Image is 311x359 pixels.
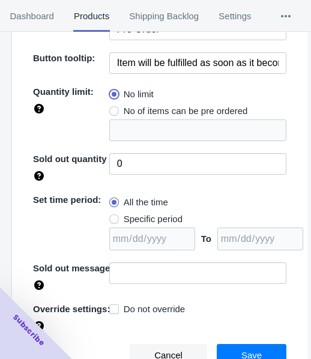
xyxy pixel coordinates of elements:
span: Subscribe [11,312,47,348]
span: All the time [124,196,168,208]
span: Quantity limit: [33,86,94,97]
span: Do not override [124,303,186,315]
span: To [201,234,211,244]
span: Products [73,1,109,32]
span: Set time period: [33,195,101,205]
span: Dashboard [10,1,54,32]
span: Sold out quantity [33,154,106,164]
span: Settings [219,1,252,32]
button: More tabs [261,1,310,32]
span: Shipping Backlog [129,1,199,32]
span: No of items can be pre ordered [124,105,248,117]
span: Button tooltip: [33,53,95,63]
span: Sold out message: [33,263,113,273]
span: Specific period [124,213,183,225]
span: No limit [124,88,154,100]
